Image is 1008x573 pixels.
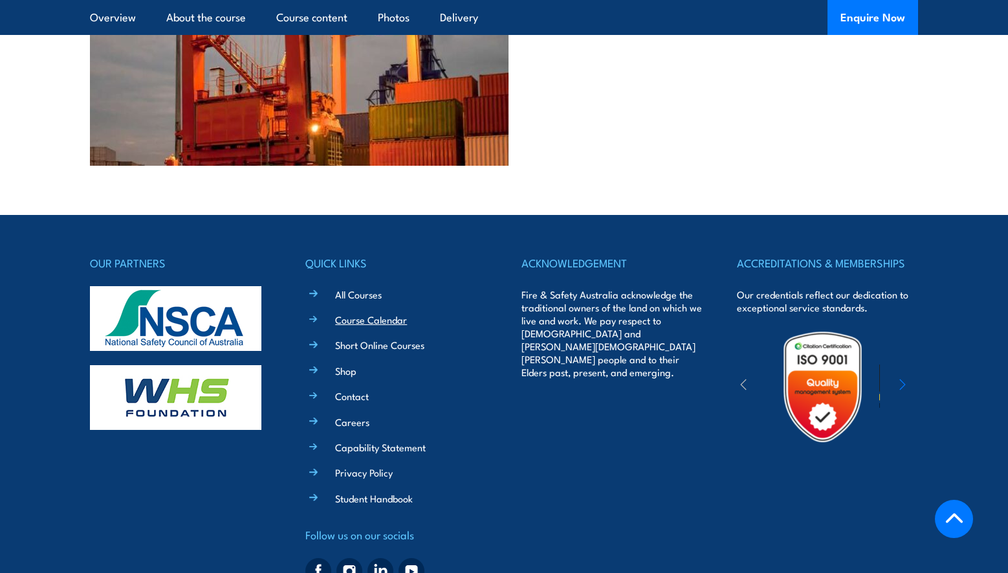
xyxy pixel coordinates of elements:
[335,415,369,429] a: Careers
[90,286,261,351] img: nsca-logo-footer
[737,254,918,272] h4: ACCREDITATIONS & MEMBERSHIPS
[335,287,382,301] a: All Courses
[335,466,393,479] a: Privacy Policy
[335,313,407,326] a: Course Calendar
[521,254,703,272] h4: ACKNOWLEDGEMENT
[521,288,703,379] p: Fire & Safety Australia acknowledge the traditional owners of the land on which we live and work....
[90,365,261,430] img: whs-logo-footer
[90,254,271,272] h4: OUR PARTNERS
[305,526,487,544] h4: Follow us on our socials
[335,389,369,403] a: Contact
[737,288,918,314] p: Our credentials reflect our dedication to exceptional service standards.
[305,254,487,272] h4: QUICK LINKS
[879,365,992,409] img: ewpa-logo
[335,338,424,352] a: Short Online Courses
[766,330,879,444] img: Untitled design (19)
[335,364,356,377] a: Shop
[335,491,413,505] a: Student Handbook
[335,440,426,454] a: Capability Statement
